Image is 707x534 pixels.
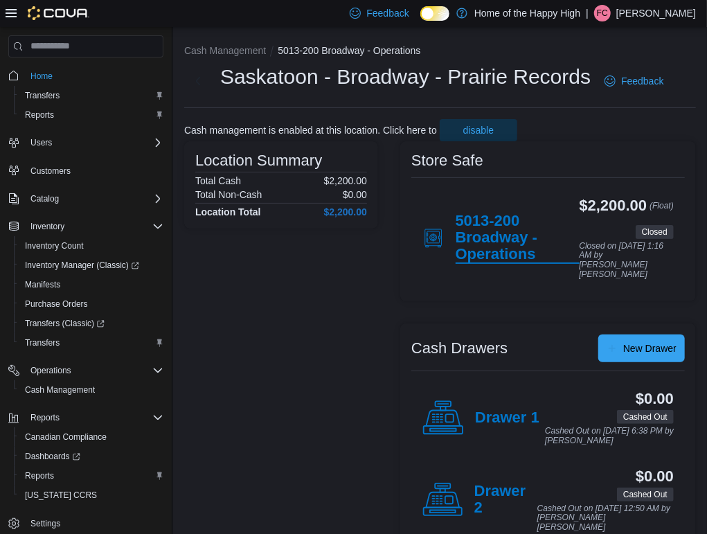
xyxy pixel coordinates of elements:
[636,468,674,485] h3: $0.00
[30,365,71,376] span: Operations
[25,134,163,151] span: Users
[19,468,163,484] span: Reports
[366,6,409,20] span: Feedback
[19,107,60,123] a: Reports
[623,341,677,355] span: New Drawer
[30,71,53,82] span: Home
[30,221,64,232] span: Inventory
[636,391,674,407] h3: $0.00
[25,67,163,84] span: Home
[195,152,322,169] h3: Location Summary
[25,279,60,290] span: Manifests
[28,6,89,20] img: Cova
[14,466,169,486] button: Reports
[3,513,169,533] button: Settings
[25,409,163,426] span: Reports
[184,125,437,136] p: Cash management is enabled at this location. Click here to
[220,63,591,91] h1: Saskatoon - Broadway - Prairie Records
[19,238,89,254] a: Inventory Count
[25,490,97,501] span: [US_STATE] CCRS
[617,488,674,501] span: Cashed Out
[343,189,367,200] p: $0.00
[463,123,494,137] span: disable
[19,335,163,351] span: Transfers
[25,362,77,379] button: Operations
[195,189,262,200] h6: Total Non-Cash
[3,133,169,152] button: Users
[19,257,145,274] a: Inventory Manager (Classic)
[19,487,163,504] span: Washington CCRS
[25,260,139,271] span: Inventory Manager (Classic)
[3,161,169,181] button: Customers
[25,240,84,251] span: Inventory Count
[3,66,169,86] button: Home
[25,384,95,395] span: Cash Management
[25,470,54,481] span: Reports
[3,361,169,380] button: Operations
[3,408,169,427] button: Reports
[324,175,367,186] p: $2,200.00
[195,206,261,217] h4: Location Total
[19,315,110,332] a: Transfers (Classic)
[30,166,71,177] span: Customers
[642,226,668,238] span: Closed
[617,410,674,424] span: Cashed Out
[14,333,169,353] button: Transfers
[599,67,669,95] a: Feedback
[25,68,58,84] a: Home
[636,225,674,239] span: Closed
[19,429,163,445] span: Canadian Compliance
[19,487,102,504] a: [US_STATE] CCRS
[14,380,169,400] button: Cash Management
[420,6,449,21] input: Dark Mode
[456,213,580,264] h4: 5013-200 Broadway - Operations
[650,197,674,222] p: (Float)
[25,451,80,462] span: Dashboards
[25,431,107,443] span: Canadian Compliance
[14,486,169,505] button: [US_STATE] CCRS
[19,238,163,254] span: Inventory Count
[19,87,163,104] span: Transfers
[184,44,696,60] nav: An example of EuiBreadcrumbs
[184,67,212,95] button: Next
[19,107,163,123] span: Reports
[25,190,163,207] span: Catalog
[586,5,589,21] p: |
[324,206,367,217] h4: $2,200.00
[19,296,163,312] span: Purchase Orders
[30,518,60,529] span: Settings
[594,5,611,21] div: Fiona Corney
[30,412,60,423] span: Reports
[440,119,517,141] button: disable
[411,152,483,169] h3: Store Safe
[19,382,163,398] span: Cash Management
[545,427,674,445] p: Cashed Out on [DATE] 6:38 PM by [PERSON_NAME]
[19,429,112,445] a: Canadian Compliance
[14,314,169,333] a: Transfers (Classic)
[25,134,57,151] button: Users
[580,242,674,280] p: Closed on [DATE] 1:16 AM by [PERSON_NAME] [PERSON_NAME]
[14,447,169,466] a: Dashboards
[537,504,674,533] p: Cashed Out on [DATE] 12:50 AM by [PERSON_NAME] [PERSON_NAME]
[195,175,241,186] h6: Total Cash
[19,335,65,351] a: Transfers
[623,488,668,501] span: Cashed Out
[25,409,65,426] button: Reports
[14,86,169,105] button: Transfers
[25,299,88,310] span: Purchase Orders
[25,337,60,348] span: Transfers
[19,448,86,465] a: Dashboards
[14,275,169,294] button: Manifests
[19,315,163,332] span: Transfers (Classic)
[623,411,668,423] span: Cashed Out
[616,5,696,21] p: [PERSON_NAME]
[25,362,163,379] span: Operations
[597,5,608,21] span: FC
[25,109,54,121] span: Reports
[19,382,100,398] a: Cash Management
[14,294,169,314] button: Purchase Orders
[580,197,647,214] h3: $2,200.00
[3,189,169,208] button: Catalog
[25,318,105,329] span: Transfers (Classic)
